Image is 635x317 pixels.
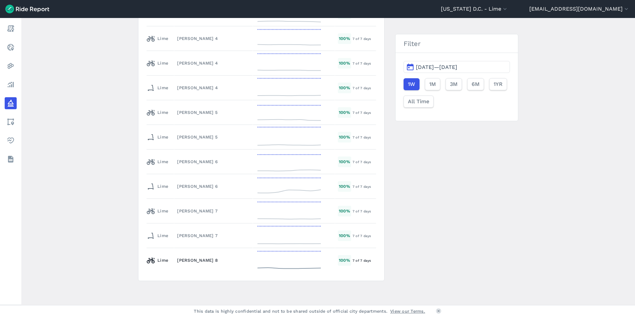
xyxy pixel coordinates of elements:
[147,33,168,44] div: Lime
[338,230,351,241] div: 100 %
[338,58,351,68] div: 100 %
[353,233,376,239] div: 7 of 7 days
[338,181,351,191] div: 100 %
[338,33,351,44] div: 100 %
[353,60,376,66] div: 7 of 7 days
[353,159,376,165] div: 7 of 7 days
[147,157,168,167] div: Lime
[147,255,168,266] div: Lime
[5,23,17,35] a: Report
[338,157,351,167] div: 100 %
[338,107,351,118] div: 100 %
[529,5,630,13] button: [EMAIL_ADDRESS][DOMAIN_NAME]
[147,58,168,69] div: Lime
[5,5,49,13] img: Ride Report
[177,208,250,214] div: [PERSON_NAME] 7
[338,206,351,216] div: 100 %
[147,206,168,216] div: Lime
[177,35,250,42] div: [PERSON_NAME] 4
[494,80,503,88] span: 1YR
[450,80,458,88] span: 3M
[441,5,508,13] button: [US_STATE] D.C. - Lime
[404,61,510,73] button: [DATE]—[DATE]
[5,60,17,72] a: Heatmaps
[147,107,168,118] div: Lime
[177,134,250,140] div: [PERSON_NAME] 5
[353,110,376,116] div: 7 of 7 days
[177,85,250,91] div: [PERSON_NAME] 4
[5,97,17,109] a: Policy
[353,36,376,42] div: 7 of 7 days
[353,208,376,214] div: 7 of 7 days
[416,64,457,70] span: [DATE]—[DATE]
[353,183,376,189] div: 7 of 7 days
[390,308,425,314] a: View our Terms.
[5,116,17,128] a: Areas
[404,78,420,90] button: 1W
[5,153,17,165] a: Datasets
[147,230,168,241] div: Lime
[177,232,250,239] div: [PERSON_NAME] 7
[467,78,484,90] button: 6M
[408,98,429,106] span: All Time
[396,34,518,53] h3: Filter
[5,41,17,53] a: Realtime
[353,85,376,91] div: 7 of 7 days
[177,158,250,165] div: [PERSON_NAME] 6
[472,80,480,88] span: 6M
[425,78,440,90] button: 1M
[177,257,250,263] div: [PERSON_NAME] 8
[147,181,168,192] div: Lime
[338,132,351,142] div: 100 %
[408,80,415,88] span: 1W
[147,132,168,143] div: Lime
[429,80,436,88] span: 1M
[338,83,351,93] div: 100 %
[446,78,462,90] button: 3M
[177,60,250,66] div: [PERSON_NAME] 4
[177,109,250,116] div: [PERSON_NAME] 5
[353,134,376,140] div: 7 of 7 days
[489,78,507,90] button: 1YR
[177,183,250,189] div: [PERSON_NAME] 6
[404,96,434,108] button: All Time
[353,257,376,263] div: 7 of 7 days
[5,79,17,91] a: Analyze
[5,135,17,147] a: Health
[147,83,168,93] div: Lime
[338,255,351,265] div: 100 %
